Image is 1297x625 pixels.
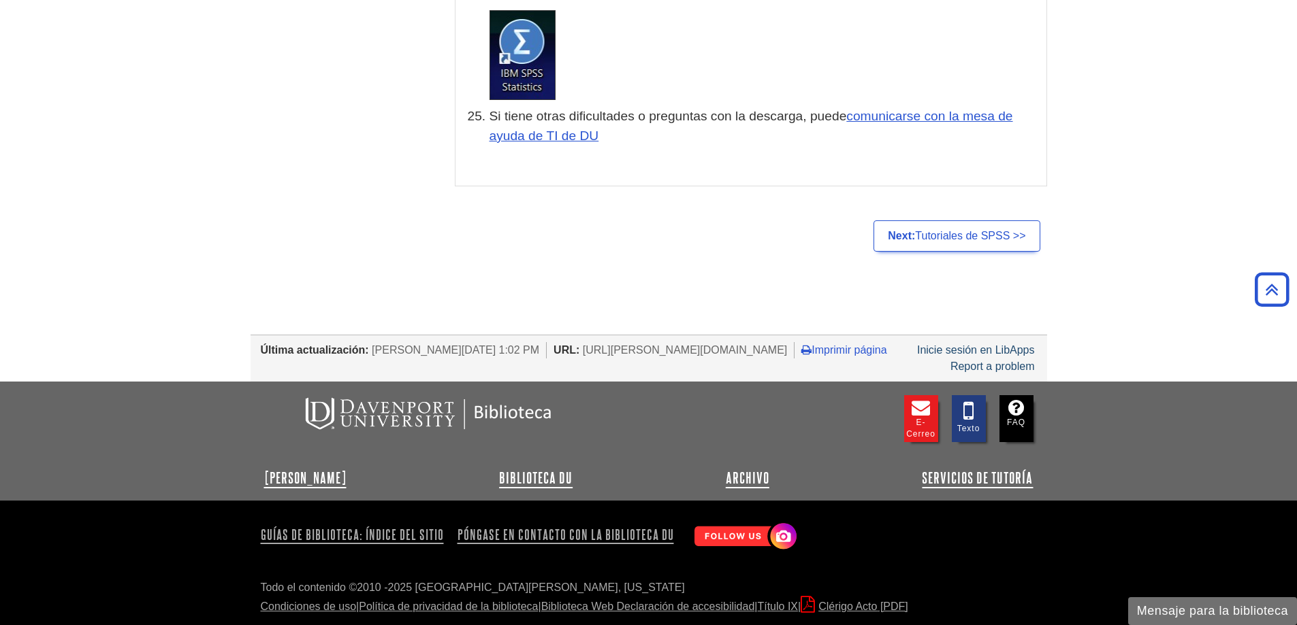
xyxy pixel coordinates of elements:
a: Política de privacidad de la biblioteca [359,601,538,612]
div: Todo el contenido ©2010 - 2025 [GEOGRAPHIC_DATA][PERSON_NAME], [US_STATE] | | | | [261,579,1037,615]
a: Servicios de tutoría [922,470,1033,486]
a: Texto [952,395,986,441]
strong: Next: [888,230,915,241]
a: Biblioteca Web Declaración de accesibilidad [541,601,755,612]
li: Si tiene otras dificultades o preguntas con la descarga, puede [490,107,1040,146]
a: Título IX [757,601,798,612]
a: Guías de biblioteca: índice del sitio [261,523,449,546]
button: Mensaje para la biblioteca [1128,597,1297,625]
a: Report a problem [950,360,1035,372]
a: Next:Tutoriales de SPSS >> [874,220,1040,252]
span: [PERSON_NAME][DATE] 1:02 PM [372,344,539,356]
a: comunicarse con la mesa de ayuda de TI de DU [490,109,1013,143]
a: Archivo [726,470,769,486]
a: FAQ [999,395,1034,441]
img: Follow Us! Instagram [688,518,800,556]
a: [PERSON_NAME] [264,470,347,486]
a: Back to Top [1250,280,1294,299]
a: Condiciones de uso [261,601,357,612]
a: Clérigo Acto [801,601,908,612]
span: Última actualización: [261,344,369,356]
a: Biblioteca DU [499,470,573,486]
img: SPSS desktop icon for PC. [490,10,556,100]
a: Inicie sesión en LibApps [917,344,1035,356]
i: Imprimir página [801,344,812,355]
a: E-Cerreo [904,395,938,441]
a: Imprimir página [801,344,886,356]
span: [URL][PERSON_NAME][DOMAIN_NAME] [583,344,788,356]
span: URL: [554,344,579,356]
img: Biblioteca DU [264,395,591,433]
a: Póngase en contacto con la biblioteca DU [452,523,679,546]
